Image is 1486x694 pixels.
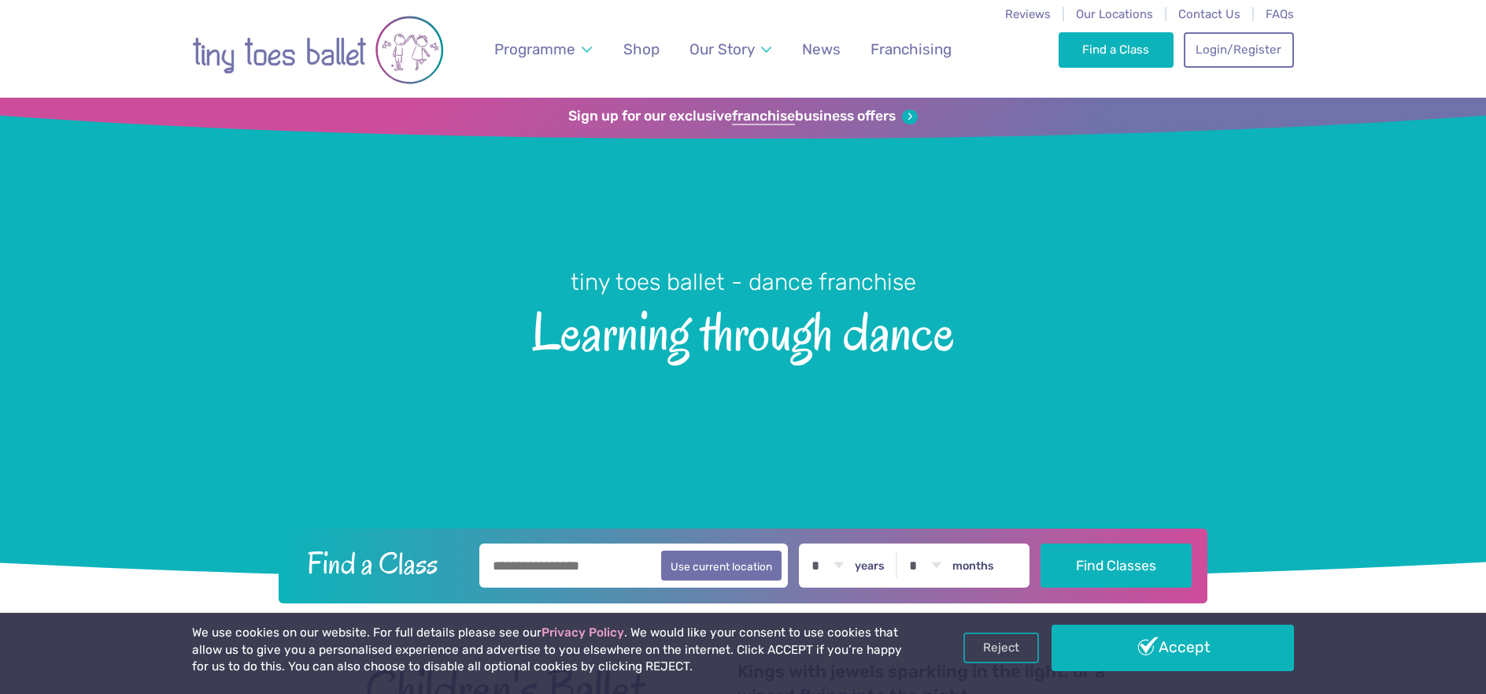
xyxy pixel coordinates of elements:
[1052,625,1294,670] a: Accept
[494,40,575,58] span: Programme
[616,31,667,68] a: Shop
[192,10,444,90] img: tiny toes ballet
[963,633,1039,662] a: Reject
[855,559,885,573] label: years
[1041,544,1192,588] button: Find Classes
[1005,7,1051,21] a: Reviews
[1184,32,1294,67] a: Login/Register
[863,31,959,68] a: Franchising
[732,108,795,125] strong: franchise
[542,625,624,640] a: Privacy Policy
[294,544,469,583] h2: Find a Class
[28,298,1458,362] span: Learning through dance
[487,31,600,68] a: Programme
[1178,7,1240,21] a: Contact Us
[794,31,848,68] a: News
[571,269,916,295] small: tiny toes ballet - dance franchise
[568,108,917,125] a: Sign up for our exclusivefranchisebusiness offers
[661,551,782,581] button: Use current location
[623,40,660,58] span: Shop
[1076,7,1153,21] a: Our Locations
[1266,7,1294,21] a: FAQs
[802,40,841,58] span: News
[682,31,779,68] a: Our Story
[1059,32,1174,67] a: Find a Class
[871,40,952,58] span: Franchising
[192,625,908,676] p: We use cookies on our website. For full details please see our . We would like your consent to us...
[952,559,994,573] label: months
[689,40,755,58] span: Our Story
